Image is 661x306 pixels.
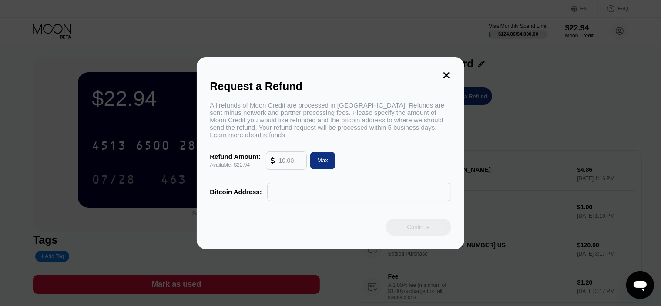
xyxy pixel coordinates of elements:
[626,271,654,299] iframe: Mesajlaşma penceresini başlatma düğmesi
[210,188,262,195] div: Bitcoin Address:
[278,152,302,169] input: 10.00
[317,157,328,164] div: Max
[210,101,451,138] div: All refunds of Moon Credit are processed in [GEOGRAPHIC_DATA]. Refunds are sent minus network and...
[210,162,261,168] div: Available: $22.94
[307,152,335,169] div: Max
[210,131,285,138] span: Learn more about refunds
[210,153,261,160] div: Refund Amount:
[210,80,451,93] div: Request a Refund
